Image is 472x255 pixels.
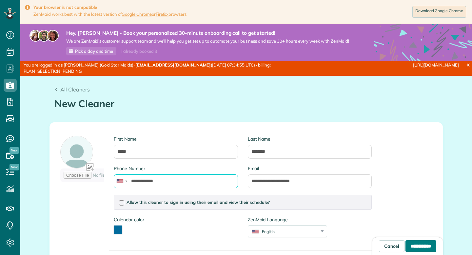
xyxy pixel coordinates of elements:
img: jorge-587dff0eeaa6aab1f244e6dc62b8924c3b6ad411094392a53c71c6c4a576187d.jpg [38,30,50,42]
span: ZenMaid works best with the latest version of or browsers [33,11,187,17]
a: Pick a day and time [66,47,116,55]
div: English [248,229,319,234]
img: michelle-19f622bdf1676172e81f8f8fba1fb50e276960ebfe0243fe18214015130c80e4.jpg [47,30,59,42]
label: First Name [114,136,238,142]
span: New [10,164,19,170]
img: maria-72a9807cf96188c08ef61303f053569d2e2a8a1cde33d635c8a3ac13582a053d.jpg [29,30,41,42]
strong: Your browser is not compatible [33,5,187,10]
button: toggle color picker dialog [114,226,122,234]
a: [URL][DOMAIN_NAME] [413,62,459,68]
a: X [464,61,472,69]
label: Email [248,165,372,172]
div: I already booked it [117,47,161,55]
div: United States: +1 [114,175,129,188]
span: All Cleaners [60,86,90,93]
span: New [10,147,19,154]
a: Cancel [379,240,404,252]
label: Calendar color [114,216,144,223]
strong: [EMAIL_ADDRESS][DOMAIN_NAME] [135,62,211,68]
a: Firefox [156,11,169,17]
label: Last Name [248,136,372,142]
span: Pick a day and time [75,49,113,54]
a: Download Google Chrome [412,6,466,18]
label: Phone Number [114,165,238,172]
a: Google Chrome [122,11,152,17]
label: ZenMaid Language [248,216,327,223]
div: You are logged in as [PERSON_NAME] (Gold Star Maids) · ([DATE] 07:34:55 UTC) · billing: PLAN_SELE... [20,61,314,75]
a: All Cleaners [54,86,90,93]
strong: Hey, [PERSON_NAME] - Book your personalized 30-minute onboarding call to get started! [66,30,349,36]
span: We are ZenMaid’s customer support team and we’ll help you get set up to automate your business an... [66,38,349,44]
span: Allow this cleaner to sign in using their email and view their schedule? [127,200,270,205]
h1: New Cleaner [54,98,438,109]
